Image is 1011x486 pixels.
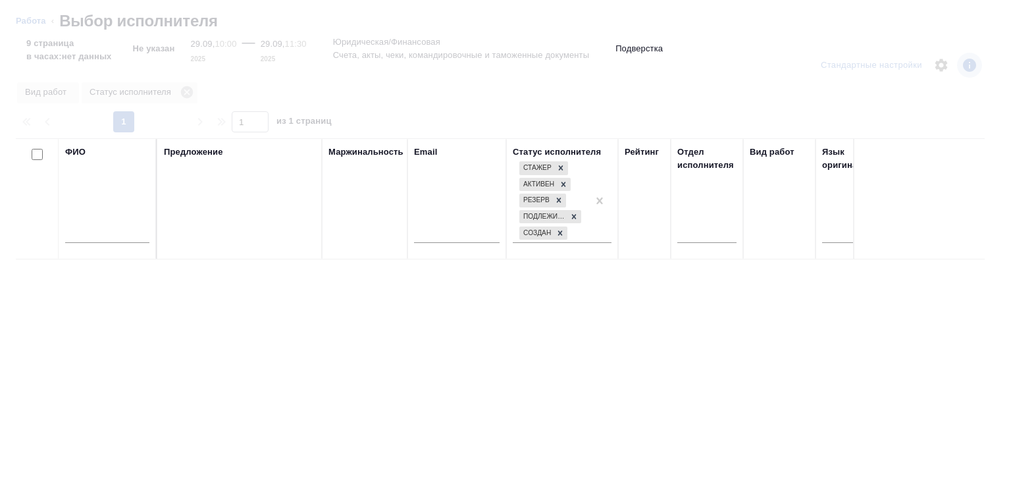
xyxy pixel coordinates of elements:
div: Стажер, Активен, Резерв, Подлежит внедрению, Создан [518,225,569,242]
div: Активен [519,178,556,192]
div: Резерв [519,194,552,207]
div: Стажер, Активен, Резерв, Подлежит внедрению, Создан [518,176,572,193]
div: Стажер, Активен, Резерв, Подлежит внедрению, Создан [518,160,569,176]
div: Статус исполнителя [513,146,601,159]
div: Создан [519,227,553,240]
div: Стажер [519,161,554,175]
div: Маржинальность [328,146,403,159]
p: Подверстка [615,42,663,55]
div: Подлежит внедрению [519,210,567,224]
div: Язык оригинала [822,146,881,172]
div: Рейтинг [625,146,659,159]
div: Стажер, Активен, Резерв, Подлежит внедрению, Создан [518,192,567,209]
div: Отдел исполнителя [677,146,737,172]
div: Стажер, Активен, Резерв, Подлежит внедрению, Создан [518,209,583,225]
div: Email [414,146,437,159]
div: Вид работ [750,146,794,159]
div: ФИО [65,146,86,159]
div: Предложение [164,146,223,159]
